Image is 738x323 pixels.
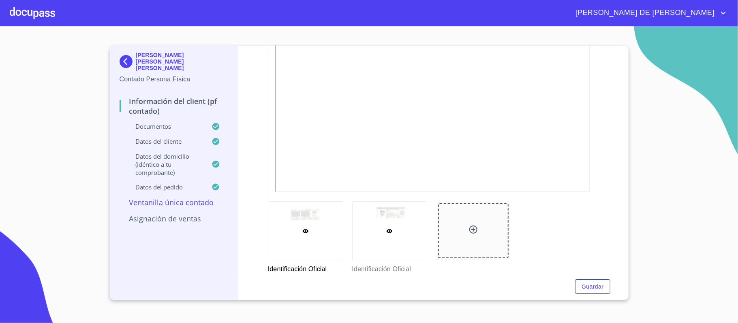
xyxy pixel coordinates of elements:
[268,261,342,274] p: Identificación Oficial
[120,183,212,191] p: Datos del pedido
[569,6,719,19] span: [PERSON_NAME] DE [PERSON_NAME]
[582,282,603,292] span: Guardar
[120,152,212,176] p: Datos del domicilio (idéntico a tu comprobante)
[120,198,229,207] p: Ventanilla única contado
[120,96,229,116] p: Información del Client (PF contado)
[120,122,212,130] p: Documentos
[120,74,229,84] p: Contado Persona Física
[120,137,212,145] p: Datos del cliente
[569,6,728,19] button: account of current user
[352,261,427,274] p: Identificación Oficial
[136,52,229,71] p: [PERSON_NAME] [PERSON_NAME] [PERSON_NAME]
[120,55,136,68] img: Docupass spot blue
[575,279,610,294] button: Guardar
[120,214,229,223] p: Asignación de Ventas
[120,52,229,74] div: [PERSON_NAME] [PERSON_NAME] [PERSON_NAME]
